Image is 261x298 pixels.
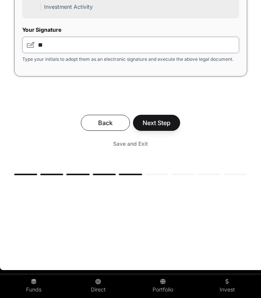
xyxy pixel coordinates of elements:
[223,261,261,298] iframe: Chat Widget
[143,118,171,127] span: Next Step
[134,276,192,296] a: Portfolio
[198,276,256,296] a: Invest
[5,276,63,296] a: Funds
[69,276,127,296] a: Direct
[133,115,180,131] button: Next Step
[90,118,120,127] span: Back
[104,137,157,151] button: Save and Exit
[41,3,93,11] p: Investment Activity
[22,56,239,62] p: Type your initials to adopt them as an electronic signature and execute the above legal document.
[81,115,130,131] button: Back
[113,140,148,148] span: Save and Exit
[22,26,239,34] label: Your Signature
